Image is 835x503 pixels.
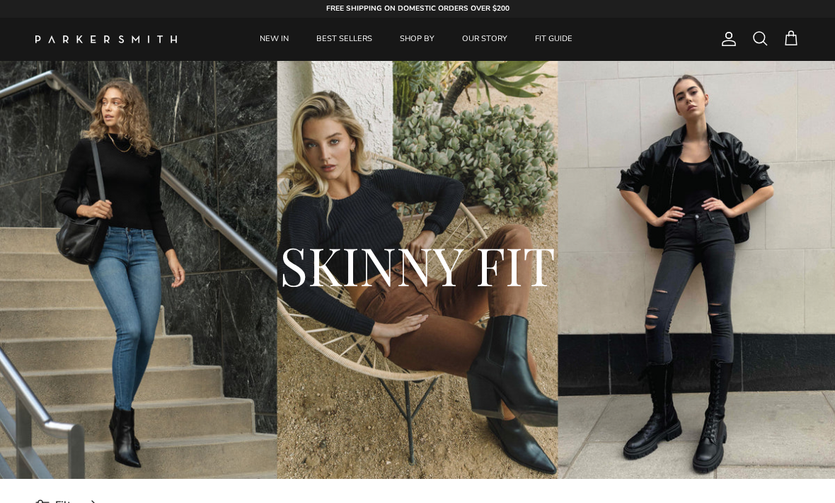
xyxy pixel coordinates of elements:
[304,18,385,61] a: BEST SELLERS
[715,30,737,47] a: Account
[326,4,509,13] strong: FREE SHIPPING ON DOMESTIC ORDERS OVER $200
[35,35,177,43] img: Parker Smith
[78,231,757,299] h2: SKINNY FIT
[247,18,301,61] a: NEW IN
[211,18,621,61] div: Primary
[522,18,585,61] a: FIT GUIDE
[449,18,520,61] a: OUR STORY
[387,18,447,61] a: SHOP BY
